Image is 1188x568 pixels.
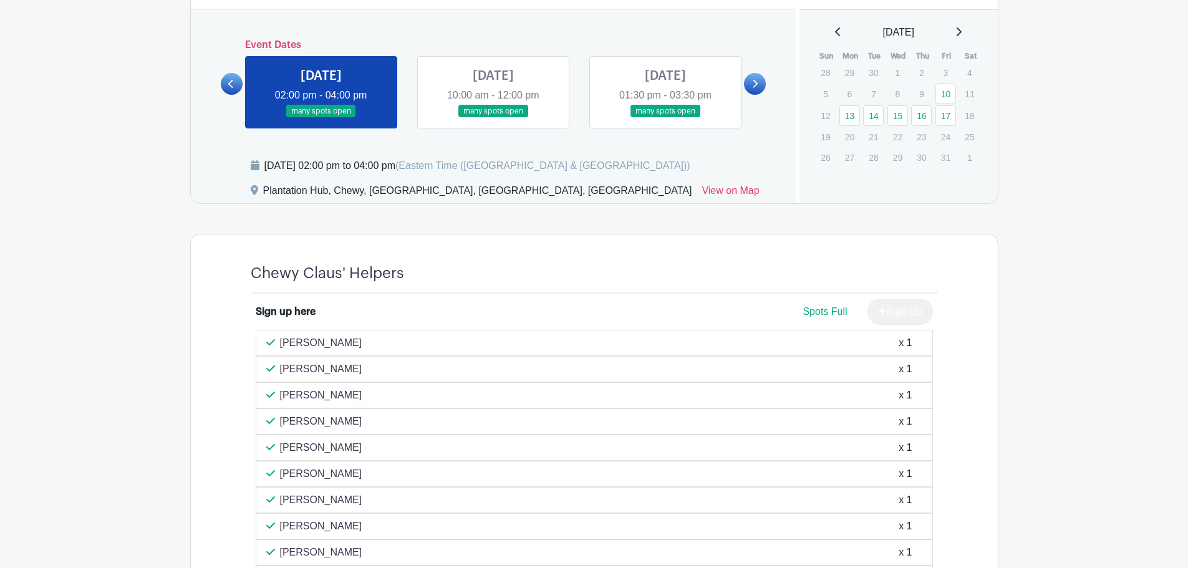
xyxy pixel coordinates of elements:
[883,25,914,40] span: [DATE]
[935,50,959,62] th: Fri
[815,63,836,82] p: 28
[243,39,745,51] h6: Event Dates
[959,106,980,125] p: 18
[959,127,980,147] p: 25
[280,440,362,455] p: [PERSON_NAME]
[839,148,860,167] p: 27
[815,148,836,167] p: 26
[935,63,956,82] p: 3
[887,127,908,147] p: 22
[911,148,932,167] p: 30
[911,84,932,103] p: 9
[959,50,983,62] th: Sat
[280,466,362,481] p: [PERSON_NAME]
[887,50,911,62] th: Wed
[395,160,690,171] span: (Eastern Time ([GEOGRAPHIC_DATA] & [GEOGRAPHIC_DATA]))
[899,545,912,560] div: x 1
[815,127,836,147] p: 19
[280,388,362,403] p: [PERSON_NAME]
[815,106,836,125] p: 12
[863,105,884,126] a: 14
[910,50,935,62] th: Thu
[899,362,912,377] div: x 1
[263,183,692,203] div: Plantation Hub, Chewy, [GEOGRAPHIC_DATA], [GEOGRAPHIC_DATA], [GEOGRAPHIC_DATA]
[839,50,863,62] th: Mon
[935,84,956,104] a: 10
[264,158,690,173] div: [DATE] 02:00 pm to 04:00 pm
[899,388,912,403] div: x 1
[863,63,884,82] p: 30
[863,127,884,147] p: 21
[899,440,912,455] div: x 1
[280,493,362,508] p: [PERSON_NAME]
[959,148,980,167] p: 1
[899,466,912,481] div: x 1
[280,362,362,377] p: [PERSON_NAME]
[702,183,759,203] a: View on Map
[887,148,908,167] p: 29
[887,63,908,82] p: 1
[839,127,860,147] p: 20
[814,50,839,62] th: Sun
[280,545,362,560] p: [PERSON_NAME]
[862,50,887,62] th: Tue
[280,335,362,350] p: [PERSON_NAME]
[899,493,912,508] div: x 1
[887,84,908,103] p: 8
[280,519,362,534] p: [PERSON_NAME]
[839,63,860,82] p: 29
[959,63,980,82] p: 4
[251,264,404,282] h4: Chewy Claus' Helpers
[911,105,932,126] a: 16
[899,519,912,534] div: x 1
[839,105,860,126] a: 13
[911,63,932,82] p: 2
[815,84,836,103] p: 5
[863,148,884,167] p: 28
[863,84,884,103] p: 7
[803,306,847,317] span: Spots Full
[911,127,932,147] p: 23
[935,148,956,167] p: 31
[839,84,860,103] p: 6
[256,304,316,319] div: Sign up here
[959,84,980,103] p: 11
[887,105,908,126] a: 15
[899,414,912,429] div: x 1
[280,414,362,429] p: [PERSON_NAME]
[935,127,956,147] p: 24
[899,335,912,350] div: x 1
[935,105,956,126] a: 17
